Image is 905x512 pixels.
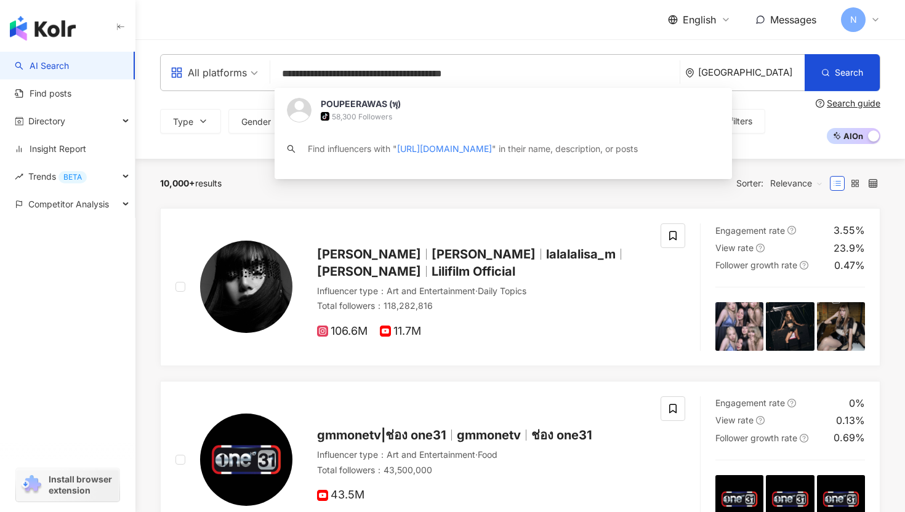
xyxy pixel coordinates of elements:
[475,286,478,296] span: ·
[317,300,646,312] div: Total followers ： 118,282,816
[683,13,716,26] span: English
[15,87,71,100] a: Find posts
[15,172,23,181] span: rise
[317,247,421,262] span: [PERSON_NAME]
[800,434,808,442] span: question-circle
[736,174,830,193] div: Sorter:
[475,449,478,460] span: ·
[241,117,271,127] span: Gender
[228,109,299,134] button: Gender
[546,247,616,262] span: lalalalisa_m
[332,111,392,122] div: 58,300 Followers
[317,264,421,279] span: [PERSON_NAME]
[834,223,865,237] div: 3.55%
[715,225,785,236] span: Engagement rate
[715,242,754,253] span: View rate
[698,67,805,78] div: [GEOGRAPHIC_DATA]
[317,449,646,461] div: Influencer type ：
[10,16,76,41] img: logo
[756,244,765,252] span: question-circle
[20,475,43,495] img: chrome extension
[849,396,865,410] div: 0%
[287,98,312,122] img: KOL Avatar
[28,190,109,218] span: Competitor Analysis
[15,143,86,155] a: Insight Report
[160,178,222,188] div: results
[715,260,797,270] span: Follower growth rate
[317,428,446,442] span: gmmonetv|ช่อง one31
[317,489,364,502] span: 43.5M
[787,226,796,234] span: question-circle
[49,474,116,496] span: Install browser extension
[715,398,785,408] span: Engagement rate
[321,98,401,110] div: POUPEERAWAS (พุ)
[766,302,814,350] img: post-image
[805,54,880,91] button: Search
[834,431,865,444] div: 0.69%
[478,449,497,460] span: Food
[756,416,765,425] span: question-circle
[432,264,515,279] span: Lilifilm Official
[15,60,69,72] a: searchAI Search
[28,107,65,135] span: Directory
[200,414,292,506] img: KOL Avatar
[850,13,857,26] span: N
[715,433,797,443] span: Follower growth rate
[308,142,638,156] div: Find influencers with " " in their name, description, or posts
[58,171,87,183] div: BETA
[834,258,865,272] div: 0.47%
[835,68,863,78] span: Search
[173,117,193,127] span: Type
[160,208,880,366] a: KOL Avatar[PERSON_NAME][PERSON_NAME]lalalalisa_m[PERSON_NAME]Lilifilm OfficialInfluencer type：Art...
[387,286,475,296] span: Art and Entertainment
[836,414,865,427] div: 0.13%
[317,325,368,338] span: 106.6M
[200,241,292,333] img: KOL Avatar
[478,286,526,296] span: Daily Topics
[834,241,865,255] div: 23.9%
[387,449,475,460] span: Art and Entertainment
[28,162,87,190] span: Trends
[317,285,646,297] div: Influencer type ：
[715,415,754,425] span: View rate
[715,302,763,350] img: post-image
[317,464,646,476] div: Total followers ： 43,500,000
[457,428,521,442] span: gmmonetv
[770,14,816,26] span: Messages
[171,66,183,79] span: appstore
[16,468,119,502] a: chrome extensionInstall browser extension
[397,143,492,154] span: [URL][DOMAIN_NAME]
[380,325,421,338] span: 11.7M
[171,63,247,82] div: All platforms
[685,68,694,78] span: environment
[287,145,296,153] span: search
[817,302,865,350] img: post-image
[160,109,221,134] button: Type
[432,247,536,262] span: [PERSON_NAME]
[531,428,592,442] span: ช่อง one31
[787,399,796,407] span: question-circle
[800,261,808,270] span: question-circle
[770,174,823,193] span: Relevance
[816,99,824,108] span: question-circle
[160,178,195,188] span: 10,000+
[827,98,880,108] div: Search guide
